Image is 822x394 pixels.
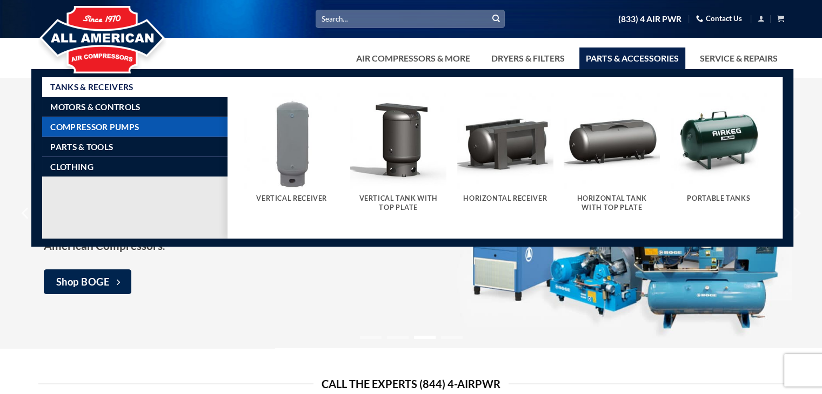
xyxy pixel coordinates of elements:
a: Dryers & Filters [485,47,571,69]
h5: Horizontal Receiver [463,194,548,203]
strong: All American Compressors [44,223,401,252]
span: Motors & Controls [50,103,140,111]
button: Submit [488,11,504,27]
li: Page dot 1 [360,336,382,339]
img: BOGE Air Compressors [457,83,792,344]
a: Service & Repairs [693,47,784,69]
a: Visit product category Vertical Tank With Top Plate [350,93,446,223]
span: Parts & Tools [50,142,113,151]
img: Horizontal Receiver [457,93,553,189]
li: Page dot 3 [414,336,436,339]
h5: Horizontal Tank With Top Plate [569,194,654,212]
span: Tanks & Receivers [50,83,133,91]
li: Page dot 4 [441,336,463,339]
button: Next [786,186,806,240]
span: Clothing [50,162,93,171]
a: View cart [777,12,784,25]
span: Shop BOGE [56,274,110,290]
a: Visit product category Horizontal Receiver [457,93,553,214]
a: Shop BOGE [44,269,132,294]
button: Previous [16,186,36,240]
a: Login [758,12,765,25]
span: Call the Experts (844) 4-AirPwr [322,375,500,392]
li: Page dot 2 [387,336,409,339]
a: Visit product category Vertical Receiver [244,93,340,214]
img: Horizontal Tank With Top Plate [564,93,660,189]
a: Visit product category Portable Tanks [671,93,767,214]
img: Vertical Tank With Top Plate [350,93,446,189]
span: Compressor Pumps [50,123,139,131]
input: Search… [316,10,505,28]
img: Vertical Receiver [244,93,340,189]
a: (833) 4 AIR PWR [618,10,681,29]
h5: Portable Tanks [676,194,761,203]
h5: Vertical Receiver [249,194,335,203]
a: Parts & Accessories [579,47,685,69]
h5: Vertical Tank With Top Plate [356,194,441,212]
a: Visit product category Horizontal Tank With Top Plate [564,93,660,223]
a: Air Compressors & More [350,47,477,69]
a: Contact Us [696,10,742,27]
img: Portable Tanks [671,93,767,189]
